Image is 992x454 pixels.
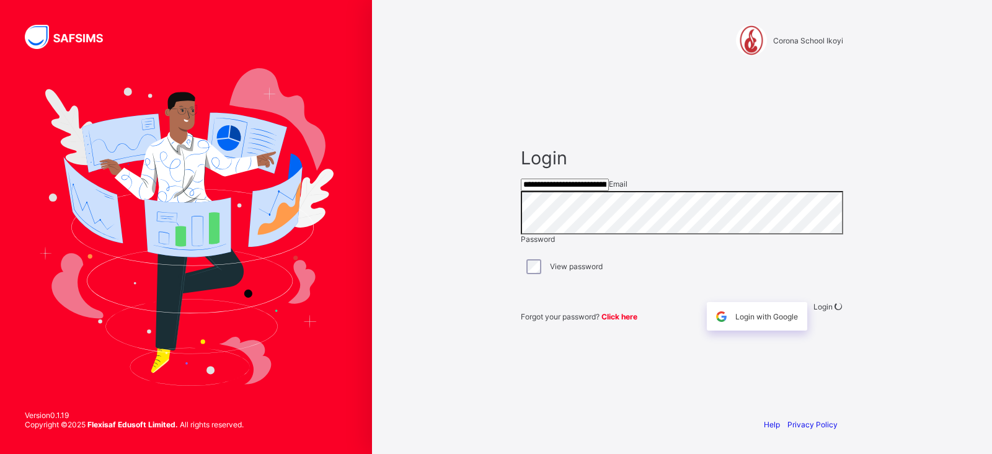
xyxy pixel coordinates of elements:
[38,68,334,386] img: Hero Image
[521,147,843,169] span: Login
[787,420,838,429] a: Privacy Policy
[714,309,728,324] img: google.396cfc9801f0270233282035f929180a.svg
[521,312,637,321] span: Forgot your password?
[813,302,833,311] span: Login
[764,420,780,429] a: Help
[521,234,555,244] span: Password
[25,420,244,429] span: Copyright © 2025 All rights reserved.
[773,36,843,45] span: Corona School Ikoyi
[550,262,603,271] label: View password
[609,179,627,189] span: Email
[87,420,178,429] strong: Flexisaf Edusoft Limited.
[735,312,798,321] span: Login with Google
[25,411,244,420] span: Version 0.1.19
[601,312,637,321] a: Click here
[25,25,118,49] img: SAFSIMS Logo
